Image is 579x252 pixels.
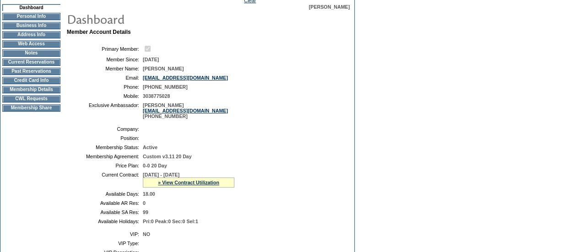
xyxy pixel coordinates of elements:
[2,40,60,48] td: Web Access
[2,95,60,102] td: CWL Requests
[158,180,219,185] a: » View Contract Utilization
[2,22,60,29] td: Business Info
[143,145,157,150] span: Active
[70,209,139,215] td: Available SA Res:
[143,84,188,90] span: [PHONE_NUMBER]
[70,145,139,150] td: Membership Status:
[143,200,146,206] span: 0
[143,102,228,119] span: [PERSON_NAME] [PHONE_NUMBER]
[2,13,60,20] td: Personal Info
[70,102,139,119] td: Exclusive Ambassador:
[143,93,170,99] span: 3038775028
[143,57,159,62] span: [DATE]
[70,200,139,206] td: Available AR Res:
[70,75,139,80] td: Email:
[70,135,139,141] td: Position:
[2,86,60,93] td: Membership Details
[2,68,60,75] td: Past Reservations
[143,191,155,197] span: 18.00
[70,93,139,99] td: Mobile:
[70,57,139,62] td: Member Since:
[143,163,167,168] span: 0-0 20 Day
[143,172,179,177] span: [DATE] - [DATE]
[70,241,139,246] td: VIP Type:
[70,219,139,224] td: Available Holidays:
[70,231,139,237] td: VIP:
[143,154,192,159] span: Custom v3.11 20 Day
[2,104,60,112] td: Membership Share
[143,66,184,71] span: [PERSON_NAME]
[66,10,249,28] img: pgTtlDashboard.gif
[2,77,60,84] td: Credit Card Info
[2,4,60,11] td: Dashboard
[143,219,198,224] span: Pri:0 Peak:0 Sec:0 Sel:1
[70,126,139,132] td: Company:
[70,66,139,71] td: Member Name:
[70,84,139,90] td: Phone:
[70,44,139,53] td: Primary Member:
[143,231,150,237] span: NO
[143,75,228,80] a: [EMAIL_ADDRESS][DOMAIN_NAME]
[143,108,228,113] a: [EMAIL_ADDRESS][DOMAIN_NAME]
[70,191,139,197] td: Available Days:
[2,49,60,57] td: Notes
[309,4,350,10] span: [PERSON_NAME]
[70,172,139,188] td: Current Contract:
[70,154,139,159] td: Membership Agreement:
[2,59,60,66] td: Current Reservations
[143,209,148,215] span: 99
[2,31,60,38] td: Address Info
[67,29,131,35] b: Member Account Details
[70,163,139,168] td: Price Plan:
